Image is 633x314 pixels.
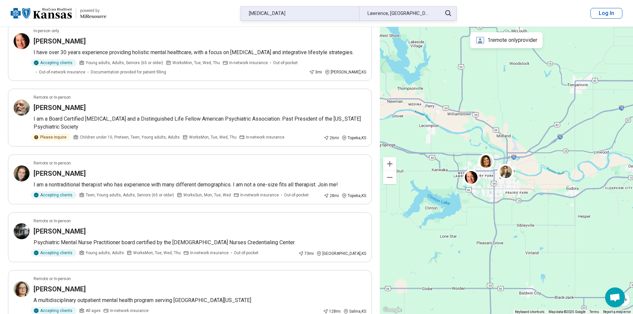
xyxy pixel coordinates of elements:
span: All ages [86,308,101,314]
button: Zoom in [383,157,396,170]
p: In-person only [34,28,59,34]
a: Report a map error [603,310,631,314]
div: Open chat [605,287,625,307]
div: Topeka , KS [342,135,366,141]
span: Documentation provided for patient filling [91,69,166,75]
div: 1 remote only provider [470,32,543,48]
span: Children under 10, Preteen, Teen, Young adults, Adults [80,134,180,140]
a: Blue Cross Blue Shield Kansaspowered by [11,5,106,21]
div: 3 mi [309,69,322,75]
div: Accepting clients [31,59,76,66]
span: Map data ©2025 Google [549,310,585,314]
p: A multidisciplinary outpatient mental health program serving [GEOGRAPHIC_DATA][US_STATE] [34,296,366,304]
div: 26 mi [324,135,339,141]
p: Remote or In-person [34,160,71,166]
span: Works Mon, Tue, Wed, Thu [189,134,237,140]
span: Out-of-network insurance [39,69,85,75]
span: In-network insurance [229,60,268,66]
div: [MEDICAL_DATA] [241,7,359,20]
div: 73 mi [298,251,314,257]
h3: [PERSON_NAME] [34,227,86,236]
button: Log In [590,8,622,19]
p: Remote or In-person [34,94,71,100]
span: Out-of-pocket [273,60,298,66]
p: Remote or In-person [34,218,71,224]
div: Please inquire [31,134,70,141]
h3: [PERSON_NAME] [34,169,86,178]
div: Accepting clients [31,249,76,257]
span: Works Mon, Tue, Wed, Thu [172,60,220,66]
span: Young adults, Adults [86,250,124,256]
div: Topeka , KS [342,193,366,199]
p: I am a nontraditional therapist who has experience with many different demographics. I am not a o... [34,181,366,189]
span: In-network insurance [110,308,149,314]
span: Works Sun, Mon, Tue, Wed [183,192,231,198]
p: I am a Board Certified [MEDICAL_DATA] and a Distinguished Life Fellow American Psychiatric Associ... [34,115,366,131]
h3: [PERSON_NAME] [34,103,86,112]
div: [PERSON_NAME] , KS [325,69,366,75]
p: Remote or In-person [34,276,71,282]
div: powered by [80,8,106,14]
a: Terms (opens in new tab) [589,310,599,314]
h3: [PERSON_NAME] [34,284,86,294]
span: Works Mon, Tue, Wed, Thu [133,250,181,256]
div: 28 mi [324,193,339,199]
span: Out-of-pocket [284,192,309,198]
button: Zoom out [383,171,396,184]
span: Teen, Young adults, Adults, Seniors (65 or older) [86,192,174,198]
div: [GEOGRAPHIC_DATA] , KS [316,251,366,257]
p: Psychiatric Mental Nurse Practitioner board certified by the [DEMOGRAPHIC_DATA] Nurses Credential... [34,239,366,247]
div: Lawrence, [GEOGRAPHIC_DATA] [359,7,438,20]
span: In-network insurance [190,250,229,256]
span: In-network insurance [240,192,279,198]
span: Young adults, Adults, Seniors (65 or older) [86,60,163,66]
div: Accepting clients [31,191,76,199]
p: I have over 30 years experience providing holistic mental healthcare, with a focus on [MEDICAL_DA... [34,49,366,56]
span: In-network insurance [246,134,284,140]
span: Out-of-pocket [234,250,259,256]
h3: [PERSON_NAME] [34,37,86,46]
img: Blue Cross Blue Shield Kansas [11,5,72,21]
